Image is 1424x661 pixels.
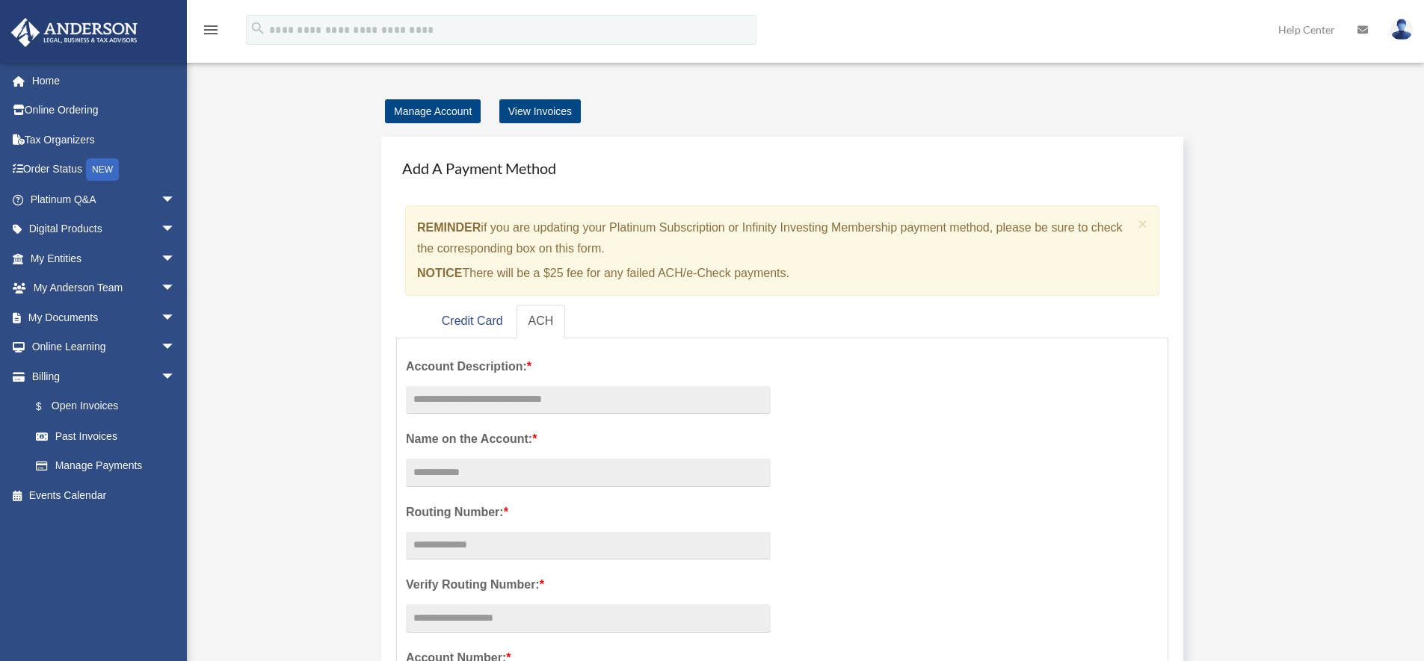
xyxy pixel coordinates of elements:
[202,21,220,39] i: menu
[44,397,52,416] span: $
[10,125,198,155] a: Tax Organizers
[406,574,771,595] label: Verify Routing Number:
[385,99,481,123] a: Manage Account
[517,305,566,338] a: ACH
[161,214,191,245] span: arrow_drop_down
[161,273,191,304] span: arrow_drop_down
[10,214,198,244] a: Digital Productsarrow_drop_down
[10,184,198,214] a: Platinum Q&Aarrow_drop_down
[417,263,1132,284] p: There will be a $25 fee for any failed ACH/e-Check payments.
[161,184,191,215] span: arrow_drop_down
[86,158,119,181] div: NEW
[417,267,462,279] strong: NOTICE
[21,451,191,481] a: Manage Payments
[10,332,198,362] a: Online Learningarrow_drop_down
[10,155,198,185] a: Order StatusNEW
[405,205,1159,296] div: if you are updating your Platinum Subscription or Infinity Investing Membership payment method, p...
[250,20,266,37] i: search
[161,243,191,274] span: arrow_drop_down
[7,18,142,47] img: Anderson Advisors Platinum Portal
[499,99,581,123] a: View Invoices
[417,221,481,234] strong: REMINDER
[1138,215,1148,232] span: ×
[10,302,198,332] a: My Documentsarrow_drop_down
[10,273,198,303] a: My Anderson Teamarrow_drop_down
[21,421,198,451] a: Past Invoices
[1390,19,1413,40] img: User Pic
[10,96,198,125] a: Online Ordering
[202,26,220,39] a: menu
[1138,216,1148,232] button: Close
[10,480,198,510] a: Events Calendar
[430,305,515,338] a: Credit Card
[161,332,191,363] span: arrow_drop_down
[406,502,771,523] label: Routing Number:
[406,429,771,450] label: Name on the Account:
[161,361,191,392] span: arrow_drop_down
[10,361,198,391] a: Billingarrow_drop_down
[10,243,198,273] a: My Entitiesarrow_drop_down
[396,152,1168,184] h4: Add A Payment Method
[10,66,198,96] a: Home
[406,356,771,377] label: Account Description:
[21,391,198,422] a: $Open Invoices
[161,302,191,333] span: arrow_drop_down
